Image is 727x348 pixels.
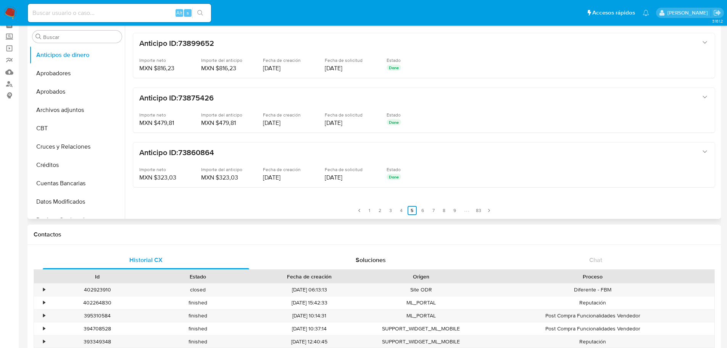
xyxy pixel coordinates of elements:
[29,119,125,138] button: CBT
[53,273,142,280] div: Id
[589,256,602,264] span: Chat
[187,9,189,16] span: s
[35,34,42,40] button: Buscar
[248,322,371,335] div: [DATE] 10:37:14
[248,296,371,309] div: [DATE] 15:42:33
[47,322,148,335] div: 394708528
[371,309,471,322] div: ML_PORTAL
[29,156,125,174] button: Créditos
[43,286,45,293] div: •
[148,283,248,296] div: closed
[47,283,148,296] div: 402923910
[47,296,148,309] div: 402264830
[713,9,721,17] a: Salir
[371,296,471,309] div: ML_PORTAL
[148,309,248,322] div: finished
[248,283,371,296] div: [DATE] 06:13:13
[376,273,466,280] div: Origen
[29,64,125,83] button: Aprobadores
[129,256,163,264] span: Historial CX
[29,174,125,193] button: Cuentas Bancarias
[29,83,125,101] button: Aprobados
[47,309,148,322] div: 395310584
[29,46,125,64] button: Anticipos de dinero
[192,8,208,18] button: search-icon
[643,10,649,16] a: Notificaciones
[34,231,715,238] h1: Contactos
[153,273,243,280] div: Estado
[371,283,471,296] div: Site ODR
[148,322,248,335] div: finished
[43,34,119,40] input: Buscar
[471,309,714,322] div: Post Compra Funcionalidades Vendedor
[148,296,248,309] div: finished
[148,335,248,348] div: finished
[43,312,45,319] div: •
[371,335,471,348] div: SUPPORT_WIDGET_ML_MOBILE
[471,283,714,296] div: Diferente - FBM
[471,296,714,309] div: Reputación
[28,8,211,18] input: Buscar usuario o caso...
[248,309,371,322] div: [DATE] 10:14:31
[29,138,125,156] button: Cruces y Relaciones
[47,335,148,348] div: 393349348
[29,211,125,229] button: Devices Geolocation
[471,335,714,348] div: Reputación
[471,322,714,335] div: Post Compra Funcionalidades Vendedor
[712,18,723,24] span: 3.161.2
[29,193,125,211] button: Datos Modificados
[248,335,371,348] div: [DATE] 12:40:45
[592,9,635,17] span: Accesos rápidos
[253,273,366,280] div: Fecha de creación
[356,256,386,264] span: Soluciones
[667,9,711,16] p: erick.zarza@mercadolibre.com.mx
[29,101,125,119] button: Archivos adjuntos
[176,9,182,16] span: Alt
[477,273,709,280] div: Proceso
[43,338,45,345] div: •
[371,322,471,335] div: SUPPORT_WIDGET_ML_MOBILE
[43,299,45,306] div: •
[43,325,45,332] div: •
